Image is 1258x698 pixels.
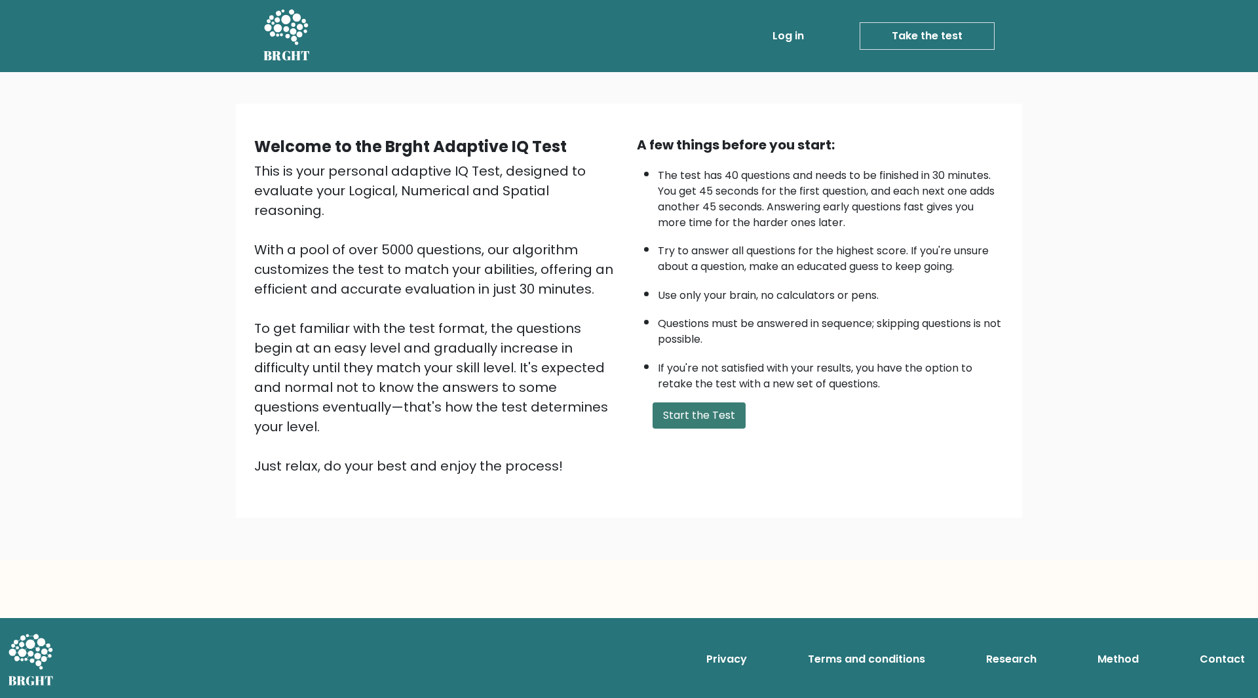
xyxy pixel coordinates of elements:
[263,48,311,64] h5: BRGHT
[701,646,752,672] a: Privacy
[658,161,1004,231] li: The test has 40 questions and needs to be finished in 30 minutes. You get 45 seconds for the firs...
[263,5,311,67] a: BRGHT
[254,136,567,157] b: Welcome to the Brght Adaptive IQ Test
[658,354,1004,392] li: If you're not satisfied with your results, you have the option to retake the test with a new set ...
[981,646,1042,672] a: Research
[767,23,809,49] a: Log in
[1194,646,1250,672] a: Contact
[860,22,995,50] a: Take the test
[254,161,621,476] div: This is your personal adaptive IQ Test, designed to evaluate your Logical, Numerical and Spatial ...
[637,135,1004,155] div: A few things before you start:
[658,309,1004,347] li: Questions must be answered in sequence; skipping questions is not possible.
[658,237,1004,275] li: Try to answer all questions for the highest score. If you're unsure about a question, make an edu...
[803,646,930,672] a: Terms and conditions
[1092,646,1144,672] a: Method
[653,402,746,429] button: Start the Test
[658,281,1004,303] li: Use only your brain, no calculators or pens.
